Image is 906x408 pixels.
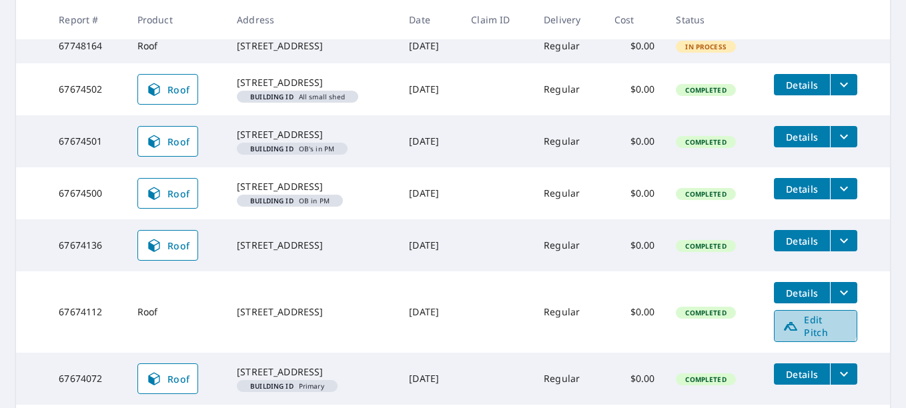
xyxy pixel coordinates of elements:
[830,363,857,385] button: filesDropdownBtn-67674072
[782,183,822,195] span: Details
[242,383,332,389] span: Primary
[677,241,734,251] span: Completed
[137,178,199,209] a: Roof
[774,282,830,303] button: detailsBtn-67674112
[146,133,190,149] span: Roof
[48,271,126,353] td: 67674112
[604,115,666,167] td: $0.00
[677,137,734,147] span: Completed
[677,375,734,384] span: Completed
[533,219,603,271] td: Regular
[774,74,830,95] button: detailsBtn-67674502
[783,313,849,339] span: Edit Pitch
[604,167,666,219] td: $0.00
[830,282,857,303] button: filesDropdownBtn-67674112
[774,230,830,251] button: detailsBtn-67674136
[237,39,388,53] div: [STREET_ADDRESS]
[782,235,822,247] span: Details
[677,42,735,51] span: In Process
[398,29,460,63] td: [DATE]
[782,79,822,91] span: Details
[398,63,460,115] td: [DATE]
[48,353,126,405] td: 67674072
[782,368,822,381] span: Details
[250,383,294,389] em: Building ID
[127,271,226,353] td: Roof
[604,29,666,63] td: $0.00
[137,126,199,157] a: Roof
[604,63,666,115] td: $0.00
[830,178,857,199] button: filesDropdownBtn-67674500
[774,126,830,147] button: detailsBtn-67674501
[146,81,190,97] span: Roof
[48,219,126,271] td: 67674136
[604,271,666,353] td: $0.00
[237,128,388,141] div: [STREET_ADDRESS]
[146,185,190,201] span: Roof
[242,93,353,100] span: All small shed
[398,167,460,219] td: [DATE]
[677,308,734,317] span: Completed
[398,115,460,167] td: [DATE]
[242,145,342,152] span: OB's in PM
[48,63,126,115] td: 67674502
[250,93,294,100] em: Building ID
[237,180,388,193] div: [STREET_ADDRESS]
[242,197,338,204] span: OB in PM
[830,74,857,95] button: filesDropdownBtn-67674502
[237,365,388,379] div: [STREET_ADDRESS]
[533,167,603,219] td: Regular
[137,363,199,394] a: Roof
[237,305,388,319] div: [STREET_ADDRESS]
[237,76,388,89] div: [STREET_ADDRESS]
[48,115,126,167] td: 67674501
[604,219,666,271] td: $0.00
[146,371,190,387] span: Roof
[782,287,822,299] span: Details
[604,353,666,405] td: $0.00
[398,353,460,405] td: [DATE]
[533,271,603,353] td: Regular
[237,239,388,252] div: [STREET_ADDRESS]
[774,363,830,385] button: detailsBtn-67674072
[533,115,603,167] td: Regular
[782,131,822,143] span: Details
[830,230,857,251] button: filesDropdownBtn-67674136
[830,126,857,147] button: filesDropdownBtn-67674501
[137,74,199,105] a: Roof
[677,189,734,199] span: Completed
[48,167,126,219] td: 67674500
[48,29,126,63] td: 67748164
[677,85,734,95] span: Completed
[533,29,603,63] td: Regular
[146,237,190,253] span: Roof
[250,145,294,152] em: Building ID
[774,310,857,342] a: Edit Pitch
[398,219,460,271] td: [DATE]
[137,230,199,261] a: Roof
[533,63,603,115] td: Regular
[250,197,294,204] em: Building ID
[533,353,603,405] td: Regular
[127,29,226,63] td: Roof
[398,271,460,353] td: [DATE]
[774,178,830,199] button: detailsBtn-67674500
